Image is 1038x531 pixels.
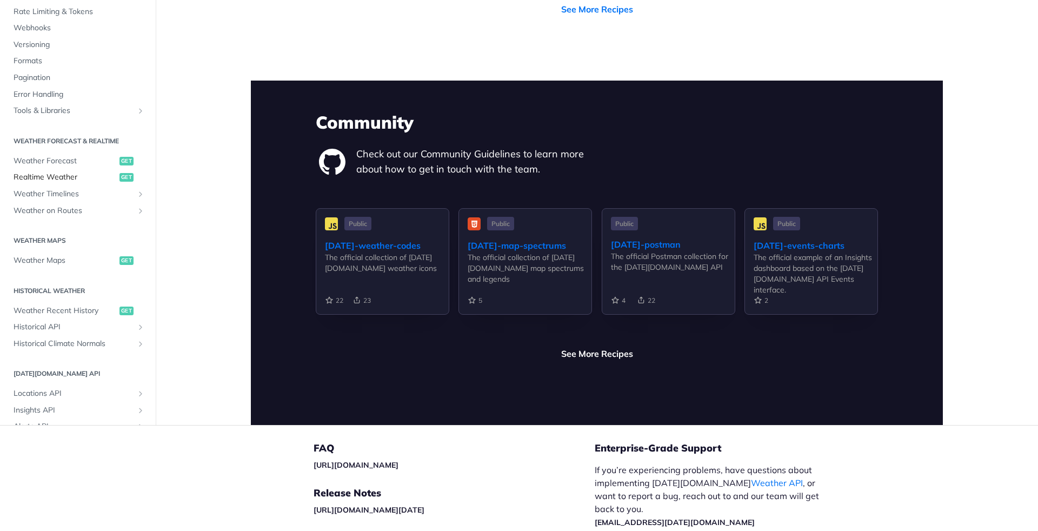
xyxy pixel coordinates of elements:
[468,239,591,252] div: [DATE]-map-spectrums
[595,463,830,528] p: If you’re experiencing problems, have questions about implementing [DATE][DOMAIN_NAME] , or want ...
[14,338,134,349] span: Historical Climate Normals
[8,136,148,146] h2: Weather Forecast & realtime
[314,505,424,515] a: [URL][DOMAIN_NAME][DATE]
[8,236,148,245] h2: Weather Maps
[561,347,633,360] a: See More Recipes
[8,37,148,53] a: Versioning
[14,6,145,17] span: Rate Limiting & Tokens
[136,389,145,398] button: Show subpages for Locations API
[754,252,877,295] div: The official example of an Insights dashboard based on the [DATE][DOMAIN_NAME] API Events interface.
[136,107,145,115] button: Show subpages for Tools & Libraries
[468,252,591,284] div: The official collection of [DATE][DOMAIN_NAME] map spectrums and legends
[8,103,148,119] a: Tools & LibrariesShow subpages for Tools & Libraries
[136,406,145,415] button: Show subpages for Insights API
[14,205,134,216] span: Weather on Routes
[487,217,514,230] span: Public
[14,189,134,200] span: Weather Timelines
[314,442,595,455] h5: FAQ
[8,70,148,86] a: Pagination
[8,302,148,318] a: Weather Recent Historyget
[344,217,371,230] span: Public
[119,173,134,182] span: get
[8,4,148,20] a: Rate Limiting & Tokens
[14,322,134,333] span: Historical API
[8,336,148,352] a: Historical Climate NormalsShow subpages for Historical Climate Normals
[754,239,877,252] div: [DATE]-events-charts
[611,238,735,251] div: [DATE]-postman
[8,419,148,435] a: Alerts APIShow subpages for Alerts API
[14,305,117,316] span: Weather Recent History
[8,169,148,185] a: Realtime Weatherget
[14,105,134,116] span: Tools & Libraries
[14,405,134,416] span: Insights API
[8,253,148,269] a: Weather Mapsget
[119,256,134,265] span: get
[119,157,134,165] span: get
[356,147,597,177] p: Check out our Community Guidelines to learn more about how to get in touch with the team.
[136,340,145,348] button: Show subpages for Historical Climate Normals
[14,388,134,399] span: Locations API
[611,251,735,273] div: The official Postman collection for the [DATE][DOMAIN_NAME] API
[595,442,848,455] h5: Enterprise-Grade Support
[611,217,638,230] span: Public
[14,23,145,34] span: Webhooks
[458,208,592,332] a: Public [DATE]-map-spectrums The official collection of [DATE][DOMAIN_NAME] map spectrums and legends
[8,202,148,218] a: Weather on RoutesShow subpages for Weather on Routes
[8,186,148,202] a: Weather TimelinesShow subpages for Weather Timelines
[8,20,148,36] a: Webhooks
[14,156,117,167] span: Weather Forecast
[773,217,800,230] span: Public
[136,422,145,431] button: Show subpages for Alerts API
[119,306,134,315] span: get
[316,208,449,332] a: Public [DATE]-weather-codes The official collection of [DATE][DOMAIN_NAME] weather icons
[14,255,117,266] span: Weather Maps
[136,323,145,331] button: Show subpages for Historical API
[316,110,878,134] h3: Community
[325,252,449,274] div: The official collection of [DATE][DOMAIN_NAME] weather icons
[8,153,148,169] a: Weather Forecastget
[8,369,148,379] h2: [DATE][DOMAIN_NAME] API
[8,402,148,419] a: Insights APIShow subpages for Insights API
[751,477,803,488] a: Weather API
[8,53,148,69] a: Formats
[14,72,145,83] span: Pagination
[314,460,398,470] a: [URL][DOMAIN_NAME]
[595,517,755,527] a: [EMAIL_ADDRESS][DATE][DOMAIN_NAME]
[14,56,145,67] span: Formats
[314,487,595,500] h5: Release Notes
[14,172,117,183] span: Realtime Weather
[14,89,145,100] span: Error Handling
[14,39,145,50] span: Versioning
[136,206,145,215] button: Show subpages for Weather on Routes
[8,386,148,402] a: Locations APIShow subpages for Locations API
[8,87,148,103] a: Error Handling
[325,239,449,252] div: [DATE]-weather-codes
[8,286,148,295] h2: Historical Weather
[561,3,633,16] a: See More Recipes
[8,319,148,335] a: Historical APIShow subpages for Historical API
[14,421,134,432] span: Alerts API
[136,190,145,198] button: Show subpages for Weather Timelines
[602,208,735,332] a: Public [DATE]-postman The official Postman collection for the [DATE][DOMAIN_NAME] API
[744,208,878,332] a: Public [DATE]-events-charts The official example of an Insights dashboard based on the [DATE][DOM...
